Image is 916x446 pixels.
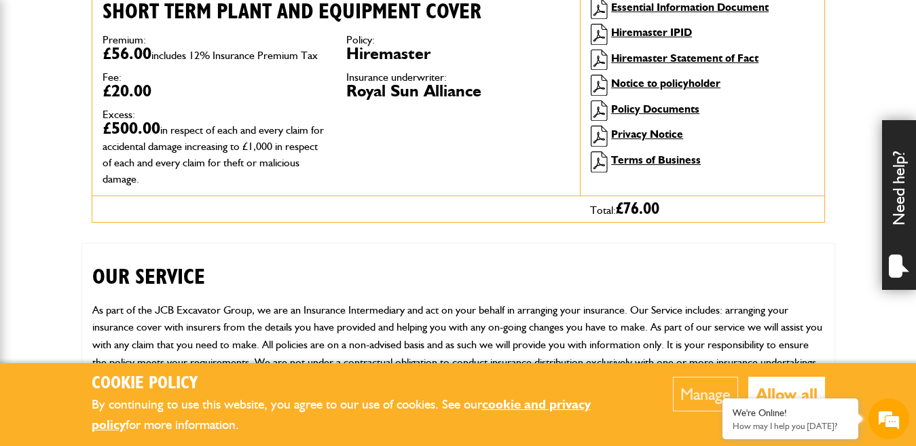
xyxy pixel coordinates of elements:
dd: £20.00 [103,83,326,99]
div: Total: [580,196,824,222]
div: We're Online! [733,407,848,419]
dd: £56.00 [103,45,326,62]
dt: Insurance underwriter: [346,72,570,83]
a: Privacy Notice [611,128,683,141]
a: Terms of Business [611,153,701,166]
a: Hiremaster Statement of Fact [611,52,758,64]
dt: Policy: [346,35,570,45]
a: Hiremaster IPID [611,26,692,39]
div: Need help? [882,120,916,290]
a: Notice to policyholder [611,77,720,90]
button: Allow all [748,377,825,411]
p: By continuing to use this website, you agree to our use of cookies. See our for more information. [92,394,631,436]
h2: OUR SERVICE [92,244,824,290]
h2: Cookie Policy [92,373,631,394]
dd: Hiremaster [346,45,570,62]
p: As part of the JCB Excavator Group, we are an Insurance Intermediary and act on your behalf in ar... [92,301,824,388]
dt: Premium: [103,35,326,45]
dt: Fee: [103,72,326,83]
dd: Royal Sun Alliance [346,83,570,99]
a: Policy Documents [611,103,699,115]
dt: Excess: [103,109,326,120]
p: How may I help you today? [733,421,848,431]
dd: £500.00 [103,120,326,185]
a: Essential Information Document [611,1,769,14]
button: Manage [673,377,738,411]
span: in respect of each and every claim for accidental damage increasing to £1,000 in respect of each ... [103,124,324,185]
span: £ [616,201,659,217]
span: includes 12% Insurance Premium Tax [151,49,318,62]
span: 76.00 [623,201,659,217]
a: cookie and privacy policy [92,396,591,433]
